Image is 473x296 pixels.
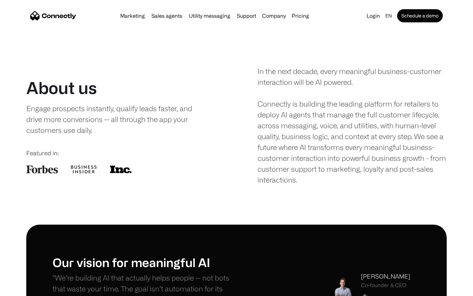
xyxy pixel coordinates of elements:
a: Support [234,13,259,18]
div: en [385,11,392,20]
a: Schedule a demo [397,9,443,22]
a: Utility messaging [186,13,233,18]
h1: Our vision for meaningful AI [53,255,236,269]
a: Sales agents [149,13,185,18]
div: Engage prospects instantly, qualify leads faster, and drive more conversions — all through the ap... [26,103,206,136]
div: Featured in: [26,149,215,158]
a: Pricing [289,13,312,18]
div: In the next decade, every meaningful business-customer interaction will be AI powered. Connectly ... [258,66,447,185]
a: Marketing [118,13,147,18]
div: Co-founder & CEO [361,282,410,288]
ul: Language list [13,284,39,294]
div: [PERSON_NAME] [361,272,410,281]
h1: About us [26,78,97,98]
aside: Language selected: English [7,284,39,294]
a: Login [364,11,383,20]
div: Company [262,11,286,20]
